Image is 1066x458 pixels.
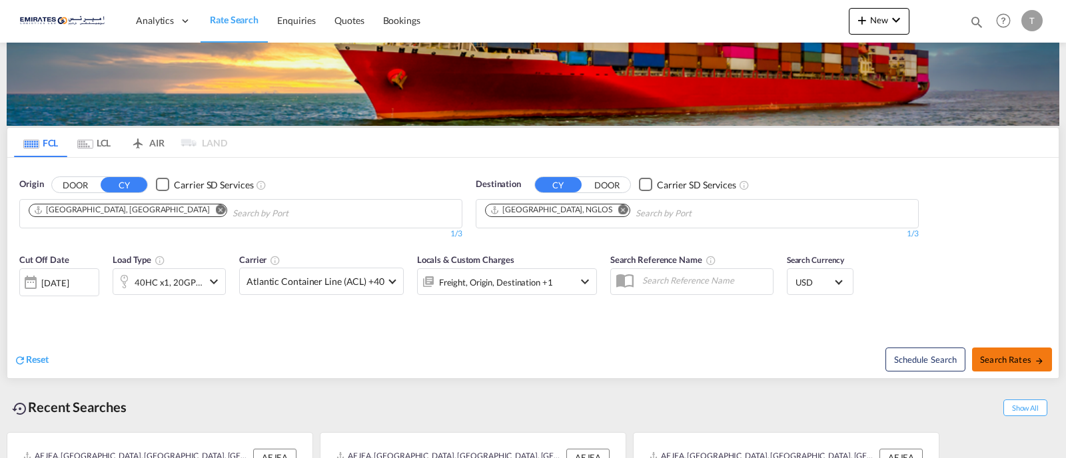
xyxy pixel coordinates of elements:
[12,401,28,417] md-icon: icon-backup-restore
[969,15,984,35] div: icon-magnify
[27,200,364,224] md-chips-wrap: Chips container. Use arrow keys to select chips.
[584,177,630,192] button: DOOR
[7,158,1059,378] div: OriginDOOR CY Checkbox No InkUnchecked: Search for CY (Container Yard) services for all selected ...
[439,273,553,292] div: Freight Origin Destination Factory Stuffing
[610,204,630,218] button: Remove
[854,12,870,28] md-icon: icon-plus 400-fg
[239,254,280,265] span: Carrier
[135,273,203,292] div: 40HC x1 20GP x1
[121,128,174,157] md-tab-item: AIR
[888,12,904,28] md-icon: icon-chevron-down
[334,15,364,26] span: Quotes
[113,268,226,295] div: 40HC x1 20GP x1icon-chevron-down
[14,353,49,367] div: icon-refreshReset
[535,177,582,192] button: CY
[67,128,121,157] md-tab-item: LCL
[636,270,773,290] input: Search Reference Name
[14,128,67,157] md-tab-item: FCL
[483,200,768,224] md-chips-wrap: Chips container. Use arrow keys to select chips.
[19,254,69,265] span: Cut Off Date
[1003,399,1047,416] span: Show All
[207,204,227,218] button: Remove
[270,255,280,266] md-icon: The selected Trucker/Carrierwill be displayed in the rate results If the rates are from another f...
[1021,10,1043,31] div: T
[7,392,132,422] div: Recent Searches
[610,254,716,265] span: Search Reference Name
[19,295,29,313] md-datepicker: Select
[26,353,49,365] span: Reset
[1035,356,1044,365] md-icon: icon-arrow-right
[19,268,99,296] div: [DATE]
[33,204,212,216] div: Press delete to remove this chip.
[256,180,266,190] md-icon: Unchecked: Search for CY (Container Yard) services for all selected carriers.Checked : Search for...
[476,178,521,191] span: Destination
[992,9,1015,32] span: Help
[706,255,716,266] md-icon: Your search will be saved by the below given name
[794,272,846,292] md-select: Select Currency: $ USDUnited States Dollar
[854,15,904,25] span: New
[52,177,99,192] button: DOOR
[19,178,43,191] span: Origin
[980,354,1044,365] span: Search Rates
[247,275,384,288] span: Atlantic Container Line (ACL) +40
[417,254,514,265] span: Locals & Custom Charges
[20,6,110,36] img: c67187802a5a11ec94275b5db69a26e6.png
[383,15,420,26] span: Bookings
[417,268,597,295] div: Freight Origin Destination Factory Stuffingicon-chevron-down
[972,347,1052,371] button: Search Ratesicon-arrow-right
[136,14,174,27] span: Analytics
[155,255,165,266] md-icon: icon-information-outline
[639,178,736,192] md-checkbox: Checkbox No Ink
[113,254,165,265] span: Load Type
[992,9,1021,33] div: Help
[41,277,69,289] div: [DATE]
[739,180,750,190] md-icon: Unchecked: Search for CY (Container Yard) services for all selected carriers.Checked : Search for...
[577,274,593,290] md-icon: icon-chevron-down
[14,128,227,157] md-pagination-wrapper: Use the left and right arrow keys to navigate between tabs
[476,228,919,240] div: 1/3
[277,15,316,26] span: Enquiries
[33,204,209,216] div: Jebel Ali, AEJEA
[657,178,736,192] div: Carrier SD Services
[19,228,462,240] div: 1/3
[14,354,26,366] md-icon: icon-refresh
[210,14,259,25] span: Rate Search
[233,203,359,224] input: Chips input.
[787,255,845,265] span: Search Currency
[206,274,222,290] md-icon: icon-chevron-down
[849,8,909,35] button: icon-plus 400-fgNewicon-chevron-down
[636,203,762,224] input: Chips input.
[174,178,253,192] div: Carrier SD Services
[490,204,612,216] div: Lagos, NGLOS
[130,135,146,145] md-icon: icon-airplane
[490,204,615,216] div: Press delete to remove this chip.
[101,177,147,192] button: CY
[156,178,253,192] md-checkbox: Checkbox No Ink
[885,347,965,371] button: Note: By default Schedule search will only considerorigin ports, destination ports and cut off da...
[796,276,833,288] span: USD
[969,15,984,29] md-icon: icon-magnify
